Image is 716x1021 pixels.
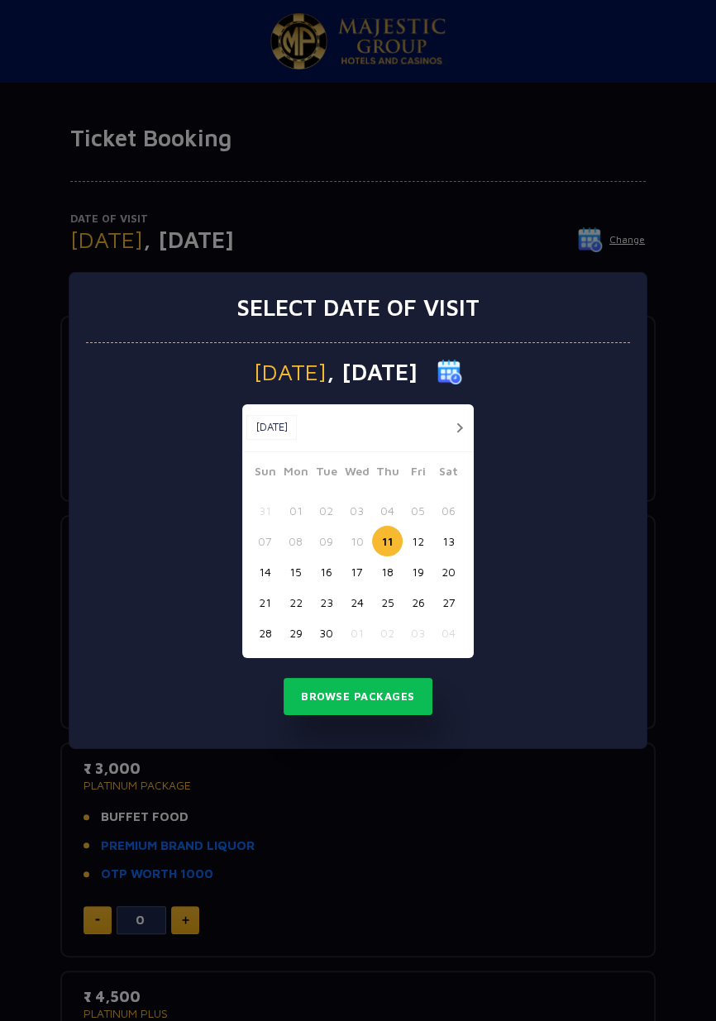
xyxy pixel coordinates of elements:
[372,495,403,526] button: 04
[433,526,464,556] button: 13
[311,556,341,587] button: 16
[250,618,280,648] button: 28
[280,462,311,485] span: Mon
[280,618,311,648] button: 29
[403,556,433,587] button: 19
[341,618,372,648] button: 01
[250,556,280,587] button: 14
[250,587,280,618] button: 21
[372,587,403,618] button: 25
[433,556,464,587] button: 20
[433,618,464,648] button: 04
[246,415,297,440] button: [DATE]
[403,618,433,648] button: 03
[311,495,341,526] button: 02
[433,462,464,485] span: Sat
[403,462,433,485] span: Fri
[403,495,433,526] button: 05
[341,556,372,587] button: 17
[433,587,464,618] button: 27
[284,678,432,716] button: Browse Packages
[372,618,403,648] button: 02
[372,556,403,587] button: 18
[311,618,341,648] button: 30
[403,587,433,618] button: 26
[341,587,372,618] button: 24
[280,587,311,618] button: 22
[341,495,372,526] button: 03
[236,293,480,322] h3: Select date of visit
[311,587,341,618] button: 23
[437,360,462,384] img: calender icon
[280,526,311,556] button: 08
[372,526,403,556] button: 11
[341,462,372,485] span: Wed
[327,360,418,384] span: , [DATE]
[311,526,341,556] button: 09
[372,462,403,485] span: Thu
[250,462,280,485] span: Sun
[341,526,372,556] button: 10
[433,495,464,526] button: 06
[403,526,433,556] button: 12
[254,360,327,384] span: [DATE]
[250,526,280,556] button: 07
[250,495,280,526] button: 31
[280,556,311,587] button: 15
[311,462,341,485] span: Tue
[280,495,311,526] button: 01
